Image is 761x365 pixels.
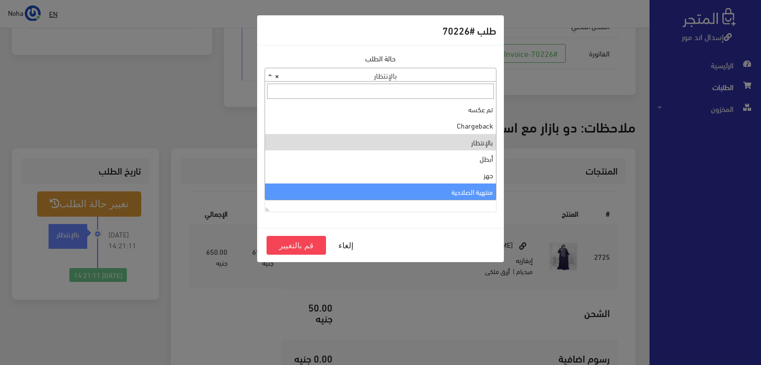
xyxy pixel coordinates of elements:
button: إلغاء [326,236,366,255]
li: منتهية الصلاحية [265,183,496,200]
li: بالإنتظار [265,134,496,150]
li: جهز [265,167,496,183]
li: تم عكسه [265,101,496,117]
span: بالإنتظار [265,68,496,82]
span: × [275,68,279,82]
li: أبطل [265,150,496,167]
label: حالة الطلب [365,53,396,64]
h5: طلب #70226 [442,23,496,38]
li: Chargeback [265,117,496,134]
span: بالإنتظار [265,68,496,82]
button: قم بالتغيير [267,236,326,255]
iframe: Drift Widget Chat Controller [12,297,50,335]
